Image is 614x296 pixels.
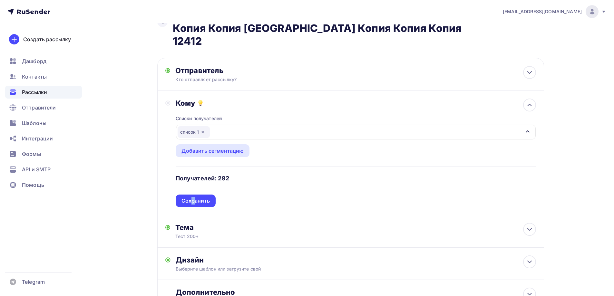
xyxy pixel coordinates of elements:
[176,255,536,264] div: Дизайн
[22,104,56,111] span: Отправители
[22,181,44,189] span: Помощь
[181,147,244,155] div: Добавить сегментацию
[178,126,210,138] div: список 1
[503,8,582,15] span: [EMAIL_ADDRESS][DOMAIN_NAME]
[181,197,210,205] div: Сохранить
[5,148,82,160] a: Формы
[22,166,51,173] span: API и SMTP
[22,119,46,127] span: Шаблоны
[22,73,47,81] span: Контакты
[5,55,82,68] a: Дашборд
[176,124,536,140] button: список 1
[176,175,229,182] h4: Получателей: 292
[22,88,47,96] span: Рассылки
[175,233,290,240] div: Тест 200+
[5,101,82,114] a: Отправители
[175,76,301,83] div: Кто отправляет рассылку?
[22,278,45,286] span: Telegram
[175,223,303,232] div: Тема
[175,66,315,75] div: Отправитель
[5,70,82,83] a: Контакты
[176,99,536,108] div: Кому
[5,86,82,99] a: Рассылки
[22,135,53,142] span: Интеграции
[22,150,41,158] span: Формы
[23,35,71,43] div: Создать рассылку
[5,117,82,129] a: Шаблоны
[22,57,46,65] span: Дашборд
[176,266,500,272] div: Выберите шаблон или загрузите свой
[176,115,222,122] div: Списки получателей
[503,5,606,18] a: [EMAIL_ADDRESS][DOMAIN_NAME]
